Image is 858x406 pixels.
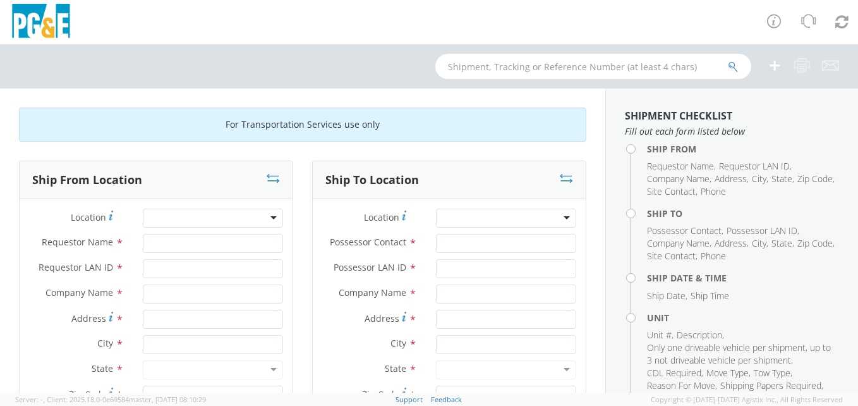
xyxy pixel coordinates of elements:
[752,237,766,249] span: City
[797,237,833,249] span: Zip Code
[727,225,799,237] li: ,
[647,341,836,367] li: ,
[752,173,768,185] li: ,
[129,395,206,404] span: master, [DATE] 08:10:29
[71,211,106,223] span: Location
[390,337,406,349] span: City
[691,290,729,302] span: Ship Time
[715,237,747,249] span: Address
[647,185,698,198] li: ,
[625,125,839,138] span: Fill out each form listed below
[647,379,715,391] span: Reason For Move
[647,185,696,197] span: Site Contact
[727,225,797,237] span: Possessor LAN ID
[647,173,711,185] li: ,
[647,273,839,283] h4: Ship Date & Time
[647,290,687,302] li: ,
[797,173,835,185] li: ,
[677,329,724,341] li: ,
[797,173,833,185] span: Zip Code
[325,174,419,187] h3: Ship To Location
[47,395,206,404] span: Client: 2025.18.0-0e69584
[771,237,794,250] li: ,
[647,379,717,392] li: ,
[677,329,722,341] span: Description
[647,367,703,379] li: ,
[364,211,399,223] span: Location
[362,388,399,400] span: Zip Code
[339,286,406,298] span: Company Name
[69,388,106,400] span: Zip Code
[706,367,751,379] li: ,
[32,174,142,187] h3: Ship From Location
[754,367,792,379] li: ,
[647,329,672,341] span: Unit #
[647,160,716,173] li: ,
[720,379,821,391] span: Shipping Papers Required
[719,160,790,172] span: Requestor LAN ID
[647,329,674,341] li: ,
[719,160,792,173] li: ,
[625,109,732,123] strong: Shipment Checklist
[97,337,113,349] span: City
[752,173,766,185] span: City
[651,395,843,405] span: Copyright © [DATE]-[DATE] Agistix Inc., All Rights Reserved
[797,237,835,250] li: ,
[647,290,686,302] span: Ship Date
[365,312,399,324] span: Address
[647,250,696,262] span: Site Contact
[431,395,462,404] a: Feedback
[647,225,723,237] li: ,
[720,379,823,392] li: ,
[19,108,586,142] div: For Transportation Services use only
[647,250,698,262] li: ,
[771,173,794,185] li: ,
[647,225,722,237] span: Possessor Contact
[701,185,726,197] span: Phone
[71,312,106,324] span: Address
[647,237,711,250] li: ,
[647,341,831,366] span: Only one driveable vehicle per shipment, up to 3 not driveable vehicle per shipment
[715,173,749,185] li: ,
[647,367,701,379] span: CDL Required
[45,286,113,298] span: Company Name
[9,4,73,41] img: pge-logo-06675f144f4cfa6a6814.png
[435,54,751,79] input: Shipment, Tracking or Reference Number (at least 4 chars)
[701,250,726,262] span: Phone
[39,261,113,273] span: Requestor LAN ID
[771,173,792,185] span: State
[647,173,710,185] span: Company Name
[706,367,749,379] span: Move Type
[752,237,768,250] li: ,
[771,237,792,249] span: State
[647,160,714,172] span: Requestor Name
[715,237,749,250] li: ,
[92,362,113,374] span: State
[715,173,747,185] span: Address
[647,209,839,218] h4: Ship To
[385,362,406,374] span: State
[15,395,45,404] span: Server: -
[334,261,406,273] span: Possessor LAN ID
[754,367,790,379] span: Tow Type
[42,236,113,248] span: Requestor Name
[330,236,406,248] span: Possessor Contact
[43,395,45,404] span: ,
[647,237,710,249] span: Company Name
[647,313,839,323] h4: Unit
[396,395,423,404] a: Support
[647,144,839,154] h4: Ship From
